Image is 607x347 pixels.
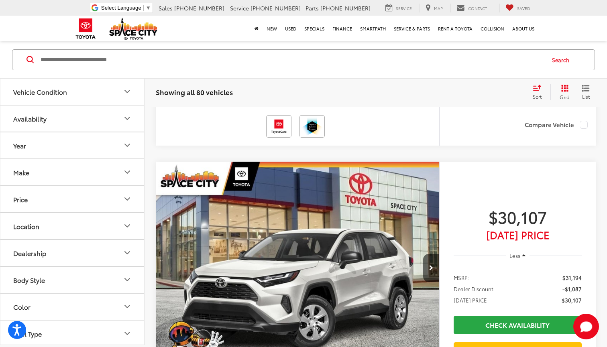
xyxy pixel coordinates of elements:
button: Search [544,50,581,70]
span: [PHONE_NUMBER] [320,4,371,12]
div: Body Style [122,275,132,285]
span: List [582,93,590,100]
span: Select Language [101,5,141,11]
button: MakeMake [0,159,145,185]
button: AvailabilityAvailability [0,106,145,132]
button: ColorColor [0,294,145,320]
svg: Start Chat [573,314,599,339]
a: Finance [328,16,356,41]
div: Year [13,142,26,149]
span: Service [396,5,412,11]
button: Toggle Chat Window [573,314,599,339]
span: Sales [159,4,173,12]
span: [PHONE_NUMBER] [251,4,301,12]
a: Check Availability [454,316,582,334]
div: Vehicle Condition [122,87,132,97]
div: Make [122,168,132,177]
span: $30,107 [454,207,582,227]
div: Price [13,195,28,203]
button: Body StyleBody Style [0,267,145,293]
a: Contact [450,4,493,12]
a: Used [281,16,300,41]
a: Rent a Toyota [434,16,477,41]
a: About Us [508,16,538,41]
a: Specials [300,16,328,41]
button: List View [576,84,596,100]
span: Saved [517,5,530,11]
a: Service & Parts [390,16,434,41]
a: Home [251,16,263,41]
span: Service [230,4,249,12]
span: $31,194 [562,274,582,282]
div: Color [122,302,132,312]
a: Select Language​ [101,5,151,11]
button: Grid View [550,84,576,100]
input: Search by Make, Model, or Keyword [40,50,544,69]
span: [DATE] Price [454,231,582,239]
a: Map [420,4,449,12]
a: My Saved Vehicles [499,4,536,12]
span: Contact [468,5,487,11]
div: Availability [13,115,47,122]
button: Less [506,249,530,263]
div: Location [122,221,132,231]
span: -$1,087 [562,285,582,293]
button: Vehicle ConditionVehicle Condition [0,79,145,105]
button: YearYear [0,132,145,158]
img: Space City Toyota [109,18,157,40]
span: Less [509,252,520,259]
span: Grid [560,93,570,100]
span: Dealer Discount [454,285,493,293]
div: Year [122,141,132,150]
button: PricePrice [0,186,145,212]
label: Compare Vehicle [525,121,588,129]
span: Parts [306,4,319,12]
div: Make [13,168,29,176]
button: Select sort value [529,84,550,100]
img: Toyota Safety Sense [301,117,323,136]
span: ▼ [146,5,151,11]
img: Toyota Care [268,117,290,136]
span: Map [434,5,443,11]
div: Price [122,195,132,204]
button: Fuel TypeFuel Type [0,321,145,347]
div: Vehicle Condition [13,88,67,95]
img: Toyota [71,16,101,42]
div: Fuel Type [13,330,42,337]
div: Dealership [13,249,46,257]
span: [DATE] PRICE [454,296,487,304]
div: Body Style [13,276,45,284]
a: SmartPath [356,16,390,41]
span: MSRP: [454,274,469,282]
div: Availability [122,114,132,124]
button: Next image [423,254,439,282]
a: New [263,16,281,41]
a: Service [379,4,418,12]
span: Showing all 80 vehicles [156,87,233,97]
div: Fuel Type [122,329,132,339]
a: Collision [477,16,508,41]
span: [PHONE_NUMBER] [174,4,224,12]
span: $30,107 [562,296,582,304]
span: Sort [533,93,542,100]
span: ​ [143,5,144,11]
button: DealershipDealership [0,240,145,266]
button: LocationLocation [0,213,145,239]
div: Location [13,222,39,230]
div: Dealership [122,248,132,258]
div: Color [13,303,31,310]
